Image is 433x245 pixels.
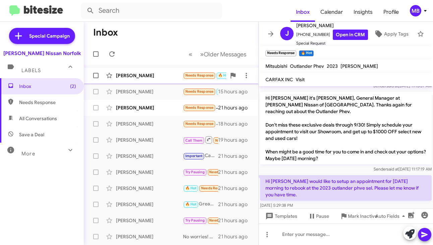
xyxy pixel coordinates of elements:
[410,5,421,16] div: MB
[116,201,183,208] div: [PERSON_NAME]
[218,120,253,127] div: 18 hours ago
[29,33,70,39] span: Special Campaign
[296,40,368,47] span: Special Request
[299,50,313,56] small: 🔥 Hot
[185,170,205,174] span: Try Pausing
[218,104,253,111] div: 21 hours ago
[185,186,197,190] span: 🔥 Hot
[209,218,238,223] span: Needs Response
[116,233,183,240] div: [PERSON_NAME]
[116,104,183,111] div: [PERSON_NAME]
[185,138,203,143] span: Call Them
[201,186,230,190] span: Needs Response
[81,3,222,19] input: Search
[218,201,253,208] div: 21 hours ago
[116,169,183,176] div: [PERSON_NAME]
[218,185,253,192] div: 21 hours ago
[185,202,197,206] span: 🔥 Hot
[218,169,253,176] div: 21 hours ago
[19,131,44,138] span: Save a Deal
[185,218,205,223] span: Try Pausing
[116,137,183,143] div: [PERSON_NAME]
[218,73,230,78] span: 🔥 Hot
[19,115,57,122] span: All Conversations
[303,210,334,222] button: Pause
[315,2,348,22] a: Calendar
[327,63,338,69] span: 2023
[334,210,383,222] button: Mark Inactive
[260,175,432,201] p: Hi [PERSON_NAME] would like to setup an appointment for [DATE] morning to rebook at the 2023 outl...
[404,5,426,16] button: MB
[370,210,413,222] button: Auto Fields
[265,50,296,56] small: Needs Response
[290,63,324,69] span: Outlander Phev
[209,170,238,174] span: Needs Response
[183,200,218,208] div: Great! What time?
[333,30,368,40] a: Open in CRM
[183,136,218,144] div: Inbound Call
[374,166,432,171] span: Sender [DATE] 11:17:19 AM
[196,47,250,61] button: Next
[116,88,183,95] div: [PERSON_NAME]
[189,50,192,58] span: «
[218,137,253,143] div: 19 hours ago
[21,151,35,157] span: More
[218,217,253,224] div: 21 hours ago
[183,104,218,111] div: Their was one car I inquired about the Nissan Pathfinder
[70,83,76,90] span: (2)
[218,233,253,240] div: 21 hours ago
[183,233,218,240] div: No worries! Keep us up to date!
[296,30,368,40] span: [PHONE_NUMBER]
[185,47,250,61] nav: Page navigation example
[116,153,183,159] div: [PERSON_NAME]
[9,28,75,44] a: Special Campaign
[375,210,408,222] span: Auto Fields
[260,203,293,208] span: [DATE] 5:29:38 PM
[218,153,253,159] div: 21 hours ago
[215,138,244,143] span: Needs Response
[183,120,218,128] div: I came down with [MEDICAL_DATA], sad to say. Got antibiotics so hope for the best. Plus, I am loo...
[185,154,203,158] span: Important
[116,120,183,127] div: [PERSON_NAME]
[19,83,76,90] span: Inbox
[291,2,315,22] a: Inbox
[183,168,218,176] div: I will let you know.
[259,210,303,222] button: Templates
[204,51,246,58] span: Older Messages
[183,152,218,160] div: Can you come to our dealership in [GEOGRAPHIC_DATA] so we can try to put a deal together for you?
[185,73,214,78] span: Needs Response
[3,50,81,57] div: [PERSON_NAME] Nissan Norfolk
[183,184,218,192] div: I have [PERSON_NAME] number and will give him a call in a couple of weeks. My husband is an offsh...
[264,210,297,222] span: Templates
[285,28,289,39] span: J
[116,72,183,79] div: [PERSON_NAME]
[183,71,226,79] div: ​👍​ to “ Hi [PERSON_NAME] it's [PERSON_NAME], General Manager at [PERSON_NAME] Nissan of [GEOGRAP...
[21,67,41,73] span: Labels
[185,121,214,126] span: Needs Response
[296,77,305,83] span: Visit
[218,88,253,95] div: 15 hours ago
[260,92,432,164] p: Hi [PERSON_NAME] it's [PERSON_NAME], General Manager at [PERSON_NAME] Nissan of [GEOGRAPHIC_DATA]...
[19,99,76,106] span: Needs Response
[296,21,368,30] span: [PERSON_NAME]
[265,77,293,83] span: CARFAX INC
[93,27,118,38] h1: Inbox
[316,210,329,222] span: Pause
[183,216,218,224] div: By 1
[185,105,214,110] span: Needs Response
[116,185,183,192] div: [PERSON_NAME]
[116,217,183,224] div: [PERSON_NAME]
[185,47,196,61] button: Previous
[378,2,404,22] a: Profile
[387,166,398,171] span: said at
[185,89,214,94] span: Needs Response
[341,63,378,69] span: [PERSON_NAME]
[265,63,287,69] span: Mitsubishi
[348,210,377,222] span: Mark Inactive
[200,50,204,58] span: »
[368,28,414,40] button: Apply Tags
[384,28,409,40] span: Apply Tags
